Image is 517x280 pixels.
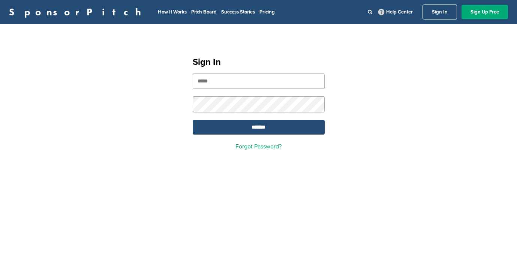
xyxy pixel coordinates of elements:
a: Pitch Board [191,9,217,15]
a: Sign In [423,4,457,19]
h1: Sign In [193,55,325,69]
a: How It Works [158,9,187,15]
a: Forgot Password? [235,143,282,150]
a: SponsorPitch [9,7,146,17]
a: Help Center [377,7,414,16]
a: Pricing [259,9,275,15]
a: Success Stories [221,9,255,15]
a: Sign Up Free [462,5,508,19]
